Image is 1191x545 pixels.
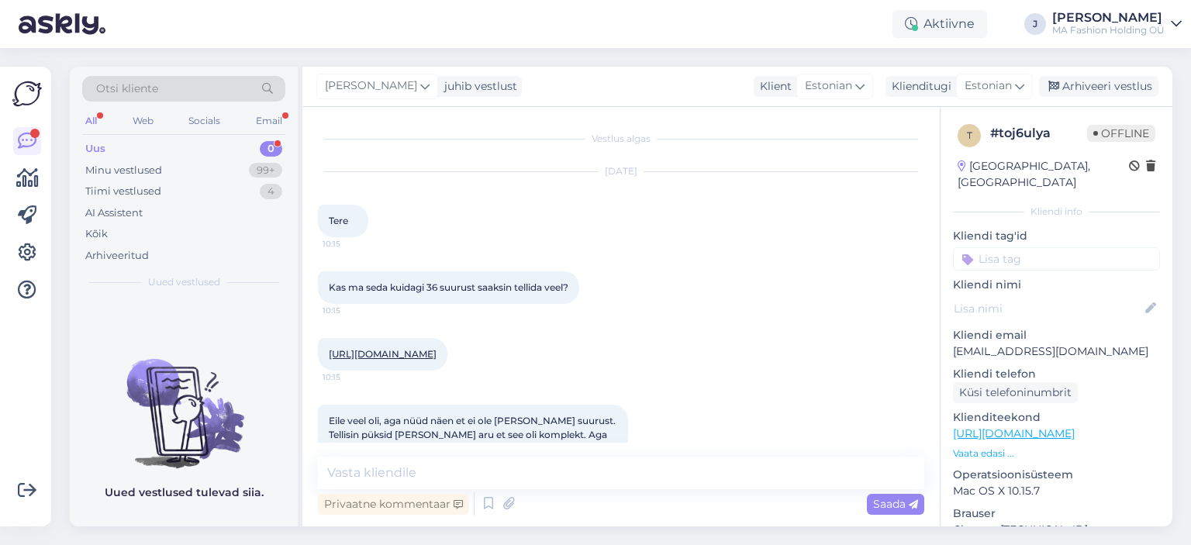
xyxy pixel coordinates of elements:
span: 10:15 [323,305,381,316]
div: Uus [85,141,105,157]
span: t [967,129,972,141]
p: Kliendi nimi [953,277,1160,293]
div: 99+ [249,163,282,178]
p: Kliendi telefon [953,366,1160,382]
p: [EMAIL_ADDRESS][DOMAIN_NAME] [953,343,1160,360]
div: All [82,111,100,131]
div: J [1024,13,1046,35]
span: Kas ma seda kuidagi 36 suurust saaksin tellida veel? [329,281,568,293]
p: Kliendi tag'id [953,228,1160,244]
div: juhib vestlust [438,78,517,95]
div: 4 [260,184,282,199]
span: Eile veel oli, aga nüüd näen et ei ole [PERSON_NAME] suurust. Tellisin püksid [PERSON_NAME] aru e... [329,415,618,468]
span: Estonian [965,78,1012,95]
div: Aktiivne [892,10,987,38]
div: Kõik [85,226,108,242]
span: 10:15 [323,238,381,250]
div: 0 [260,141,282,157]
p: Uued vestlused tulevad siia. [105,485,264,501]
div: Klienditugi [885,78,951,95]
img: No chats [70,331,298,471]
div: [GEOGRAPHIC_DATA], [GEOGRAPHIC_DATA] [958,158,1129,191]
div: Arhiveeri vestlus [1039,76,1158,97]
div: [PERSON_NAME] [1052,12,1165,24]
p: Klienditeekond [953,409,1160,426]
div: MA Fashion Holding OÜ [1052,24,1165,36]
span: Offline [1087,125,1155,142]
span: Uued vestlused [148,275,220,289]
div: Küsi telefoninumbrit [953,382,1078,403]
p: Vaata edasi ... [953,447,1160,460]
div: Arhiveeritud [85,248,149,264]
img: Askly Logo [12,79,42,109]
a: [URL][DOMAIN_NAME] [953,426,1075,440]
p: Chrome [TECHNICAL_ID] [953,522,1160,538]
p: Brauser [953,505,1160,522]
div: Socials [185,111,223,131]
p: Operatsioonisüsteem [953,467,1160,483]
div: Email [253,111,285,131]
span: Estonian [805,78,852,95]
span: [PERSON_NAME] [325,78,417,95]
div: Minu vestlused [85,163,162,178]
p: Kliendi email [953,327,1160,343]
div: Kliendi info [953,205,1160,219]
div: Klient [754,78,792,95]
a: [URL][DOMAIN_NAME] [329,348,437,360]
div: [DATE] [318,164,924,178]
span: Otsi kliente [96,81,158,97]
span: 10:15 [323,371,381,383]
input: Lisa nimi [954,300,1142,317]
a: [PERSON_NAME]MA Fashion Holding OÜ [1052,12,1182,36]
span: Tere [329,215,348,226]
span: Saada [873,497,918,511]
div: Web [129,111,157,131]
div: Vestlus algas [318,132,924,146]
div: Tiimi vestlused [85,184,161,199]
p: Mac OS X 10.15.7 [953,483,1160,499]
div: AI Assistent [85,205,143,221]
div: # toj6ulya [990,124,1087,143]
input: Lisa tag [953,247,1160,271]
div: Privaatne kommentaar [318,494,469,515]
